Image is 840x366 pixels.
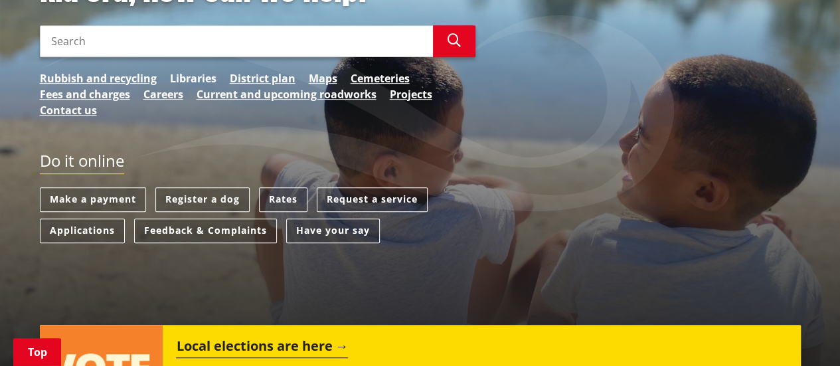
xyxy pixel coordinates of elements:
a: Rubbish and recycling [40,70,157,86]
a: Libraries [170,70,216,86]
iframe: Messenger Launcher [779,310,827,358]
a: Register a dog [155,187,250,212]
a: Contact us [40,102,97,118]
a: Current and upcoming roadworks [197,86,377,102]
a: Applications [40,219,125,243]
a: Request a service [317,187,428,212]
a: District plan [230,70,295,86]
a: Rates [259,187,307,212]
a: Make a payment [40,187,146,212]
a: Careers [143,86,183,102]
input: Search input [40,25,433,57]
a: Projects [390,86,432,102]
a: Feedback & Complaints [134,219,277,243]
a: Fees and charges [40,86,130,102]
h2: Do it online [40,151,124,175]
h2: Local elections are here [176,338,348,358]
a: Cemeteries [351,70,410,86]
a: Have your say [286,219,380,243]
a: Maps [309,70,337,86]
a: Top [13,338,61,366]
